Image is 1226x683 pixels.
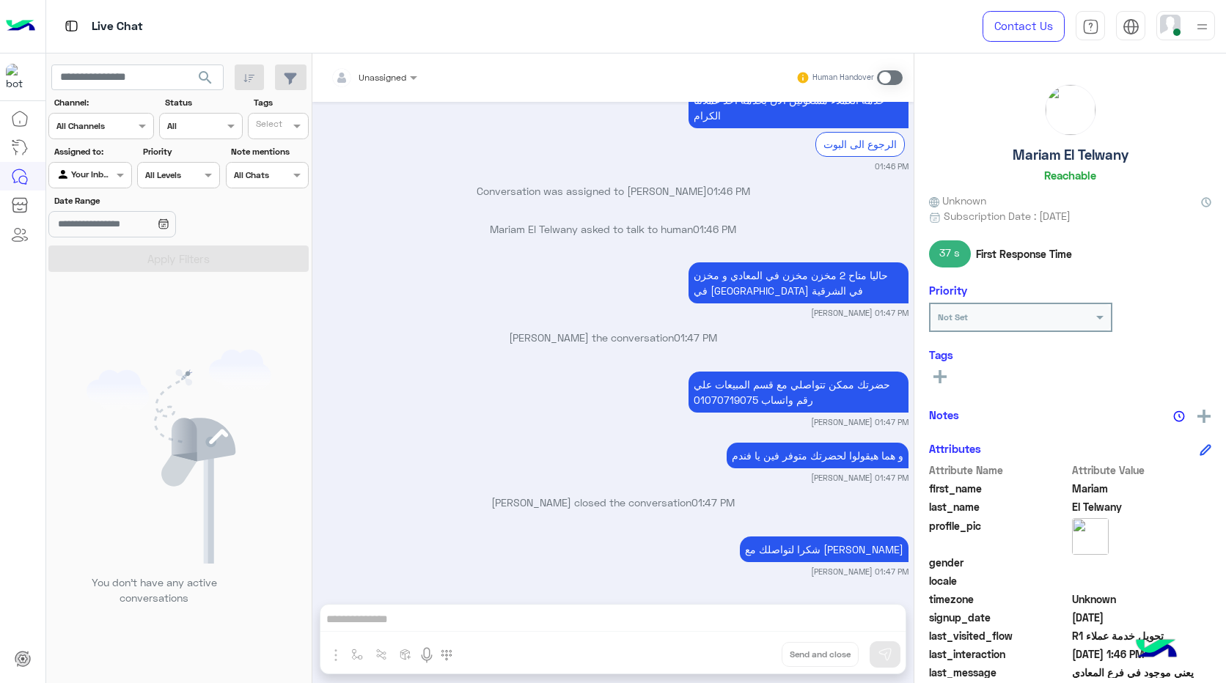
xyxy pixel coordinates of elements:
span: 01:47 PM [674,331,717,344]
h6: Priority [929,284,967,297]
img: picture [1046,85,1095,135]
small: [PERSON_NAME] 01:47 PM [811,472,909,484]
label: Date Range [54,194,219,207]
span: last_visited_flow [929,628,1069,643]
p: 30/9/2025, 1:47 PM [727,443,909,468]
label: Priority [143,145,219,158]
span: timezone [929,591,1069,607]
span: 2025-09-30T10:17:20.297Z [1072,610,1212,625]
span: signup_date [929,610,1069,625]
img: hulul-logo.png [1131,624,1182,676]
button: Send and close [782,642,859,667]
span: 2025-09-30T10:46:35.495Z [1072,646,1212,662]
label: Assigned to: [54,145,130,158]
img: notes [1173,410,1185,422]
label: Channel: [54,96,153,109]
p: Mariam El Telwany asked to talk to human [318,221,909,237]
p: Conversation was assigned to [PERSON_NAME] [318,183,909,199]
span: تحويل خدمة عملاء R1 [1072,628,1212,643]
button: Apply Filters [48,245,309,272]
span: Mariam [1072,481,1212,496]
a: tab [1076,11,1105,42]
span: Attribute Value [1072,462,1212,478]
a: Contact Us [983,11,1065,42]
small: [PERSON_NAME] 01:47 PM [811,566,909,577]
label: Tags [254,96,307,109]
p: 30/9/2025, 1:47 PM [689,372,909,413]
p: Live Chat [92,17,143,37]
p: [PERSON_NAME] the conversation [318,330,909,345]
p: [PERSON_NAME] closed the conversation [318,495,909,510]
button: search [188,64,224,96]
span: first_name [929,481,1069,496]
span: 01:47 PM [691,496,735,509]
span: null [1072,573,1212,588]
span: 01:46 PM [707,185,750,197]
small: Human Handover [812,72,874,84]
span: last_message [929,665,1069,680]
label: Status [165,96,241,109]
span: 37 s [929,240,971,267]
h5: Mariam El Telwany [1013,147,1128,163]
span: last_name [929,499,1069,514]
h6: Reachable [1044,169,1096,182]
span: يعني موجود في فرع المعادي [1072,665,1212,680]
img: 322208621163248 [6,64,32,90]
p: 30/9/2025, 1:47 PM [740,536,909,562]
span: gender [929,555,1069,570]
b: Not Set [938,311,968,322]
small: [PERSON_NAME] 01:47 PM [811,307,909,319]
img: add [1197,410,1211,423]
small: [PERSON_NAME] 01:47 PM [811,416,909,428]
p: You don’t have any active conversations [80,575,228,606]
span: locale [929,573,1069,588]
span: null [1072,555,1212,570]
img: tab [1082,18,1099,35]
span: El Telwany [1072,499,1212,514]
span: Unknown [929,193,986,208]
span: Unknown [1072,591,1212,607]
h6: Attributes [929,442,981,455]
span: profile_pic [929,518,1069,552]
div: الرجوع الى البوت [815,132,905,156]
img: profile [1193,18,1211,36]
span: Attribute Name [929,462,1069,478]
img: userImage [1160,15,1181,35]
img: tab [1123,18,1139,35]
span: Unassigned [359,72,406,83]
small: 01:46 PM [875,160,909,172]
span: First Response Time [976,246,1072,262]
p: 30/9/2025, 1:47 PM [689,262,909,303]
h6: Tags [929,348,1211,361]
div: Select [254,117,282,134]
img: tab [62,17,81,35]
img: Logo [6,11,35,42]
img: empty users [87,350,271,564]
span: search [197,69,214,86]
span: last_interaction [929,646,1069,662]
span: Subscription Date : [DATE] [944,208,1071,224]
img: picture [1072,518,1109,555]
h6: Notes [929,408,959,421]
label: Note mentions [231,145,306,158]
span: 01:46 PM [693,223,736,235]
